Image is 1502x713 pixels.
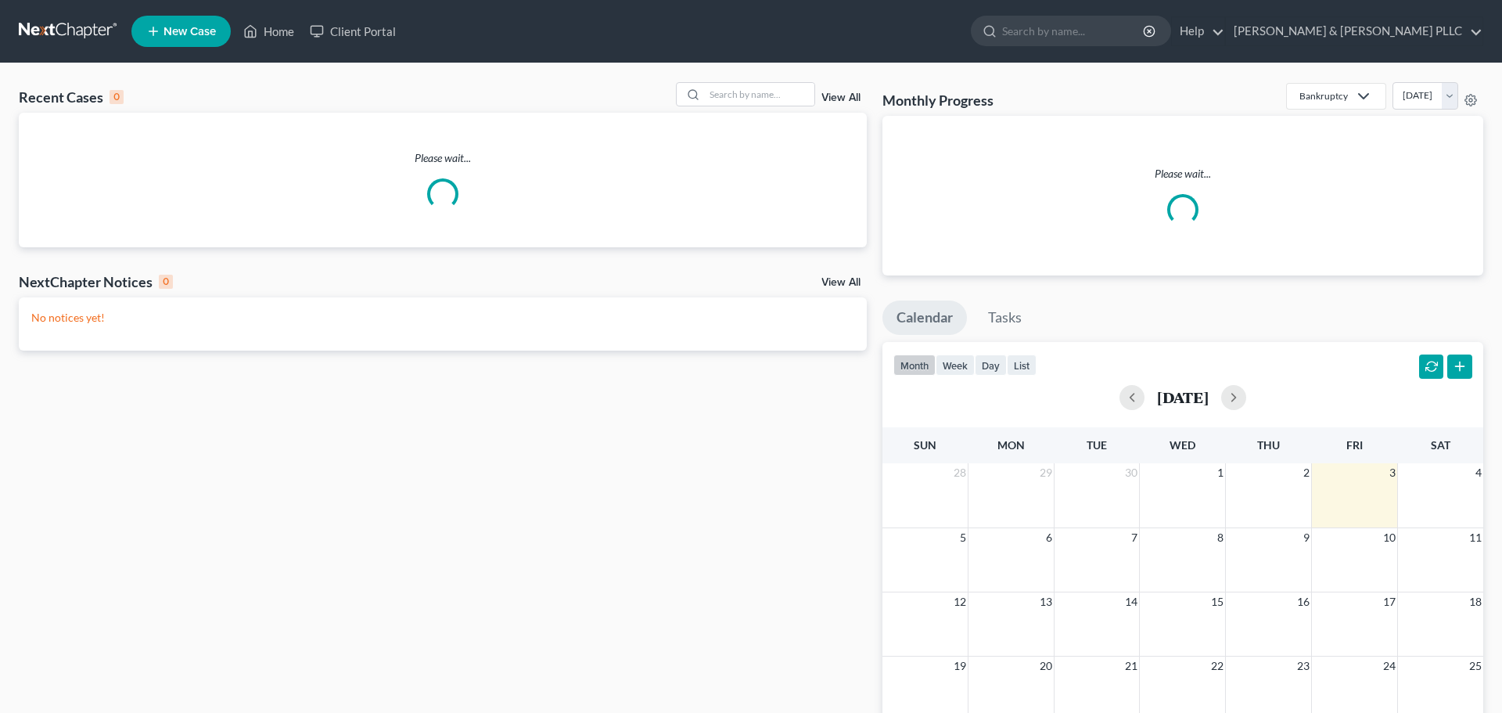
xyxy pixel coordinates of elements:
a: Home [235,17,302,45]
span: 16 [1295,592,1311,611]
a: View All [821,92,861,103]
span: 2 [1302,463,1311,482]
span: 7 [1130,528,1139,547]
button: week [936,355,975,376]
h2: [DATE] [1157,389,1209,405]
span: Sat [1431,438,1450,452]
span: Tue [1087,438,1107,452]
span: 30 [1123,463,1139,482]
a: Client Portal [302,17,404,45]
span: 23 [1295,657,1311,675]
input: Search by name... [1002,16,1145,45]
a: Calendar [882,301,967,335]
div: Bankruptcy [1299,89,1348,103]
span: 25 [1468,657,1483,675]
span: 14 [1123,592,1139,611]
span: 15 [1209,592,1225,611]
input: Search by name... [705,83,814,106]
span: 24 [1382,657,1397,675]
span: 8 [1216,528,1225,547]
button: day [975,355,1007,376]
span: 29 [1038,463,1054,482]
div: 0 [110,90,124,104]
span: Wed [1170,438,1195,452]
span: 1 [1216,463,1225,482]
span: 19 [952,657,968,675]
span: 13 [1038,592,1054,611]
a: Tasks [974,301,1036,335]
span: 5 [958,528,968,547]
div: 0 [159,275,173,289]
p: Please wait... [895,166,1471,182]
span: 3 [1388,463,1397,482]
span: 22 [1209,657,1225,675]
span: 17 [1382,592,1397,611]
span: Thu [1257,438,1280,452]
button: month [893,355,936,376]
a: Help [1172,17,1224,45]
span: Sun [914,438,936,452]
span: 4 [1474,463,1483,482]
span: 12 [952,592,968,611]
span: 6 [1044,528,1054,547]
span: 9 [1302,528,1311,547]
span: 10 [1382,528,1397,547]
span: Fri [1346,438,1363,452]
button: list [1007,355,1037,376]
a: [PERSON_NAME] & [PERSON_NAME] PLLC [1226,17,1482,45]
a: View All [821,277,861,288]
div: Recent Cases [19,88,124,106]
span: 21 [1123,657,1139,675]
p: No notices yet! [31,310,854,326]
span: 11 [1468,528,1483,547]
span: 28 [952,463,968,482]
span: New Case [163,26,216,38]
h3: Monthly Progress [882,91,994,110]
span: 20 [1038,657,1054,675]
div: NextChapter Notices [19,272,173,291]
span: 18 [1468,592,1483,611]
span: Mon [997,438,1025,452]
p: Please wait... [19,150,867,166]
